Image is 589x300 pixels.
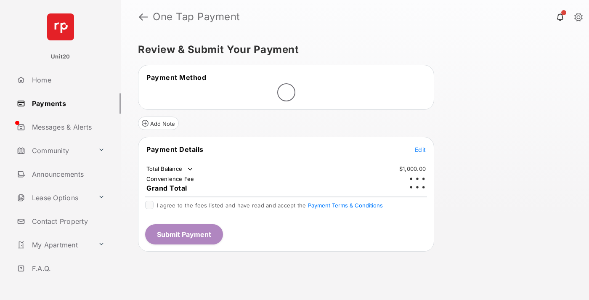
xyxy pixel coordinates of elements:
[153,12,240,22] strong: One Tap Payment
[146,145,204,154] span: Payment Details
[13,93,121,114] a: Payments
[13,70,121,90] a: Home
[145,224,223,244] button: Submit Payment
[415,145,426,154] button: Edit
[157,202,383,209] span: I agree to the fees listed and have read and accept the
[138,45,565,55] h5: Review & Submit Your Payment
[415,146,426,153] span: Edit
[146,175,195,183] td: Convenience Fee
[13,141,95,161] a: Community
[308,202,383,209] button: I agree to the fees listed and have read and accept the
[13,258,121,279] a: F.A.Q.
[146,73,206,82] span: Payment Method
[51,53,70,61] p: Unit20
[138,117,179,130] button: Add Note
[13,188,95,208] a: Lease Options
[13,117,121,137] a: Messages & Alerts
[13,235,95,255] a: My Apartment
[13,164,121,184] a: Announcements
[146,165,194,173] td: Total Balance
[13,211,121,231] a: Contact Property
[399,165,426,173] td: $1,000.00
[146,184,187,192] span: Grand Total
[47,13,74,40] img: svg+xml;base64,PHN2ZyB4bWxucz0iaHR0cDovL3d3dy53My5vcmcvMjAwMC9zdmciIHdpZHRoPSI2NCIgaGVpZ2h0PSI2NC...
